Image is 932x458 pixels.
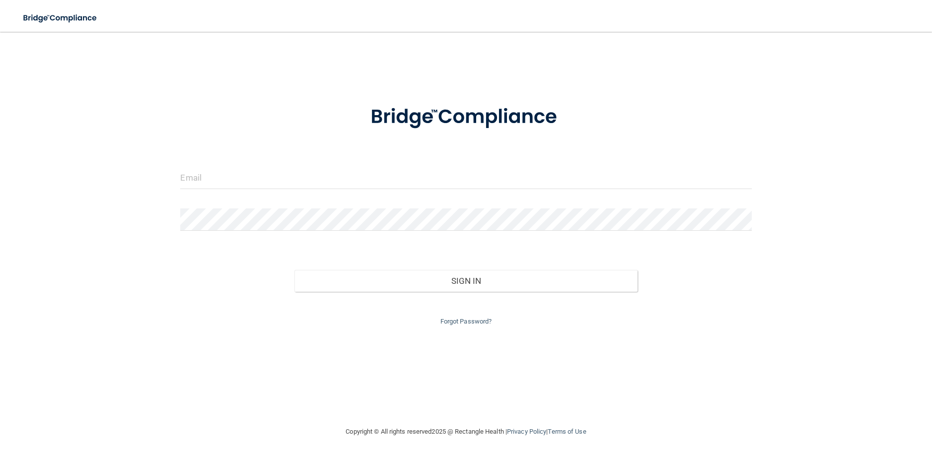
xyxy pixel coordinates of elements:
[507,428,546,435] a: Privacy Policy
[285,416,647,448] div: Copyright © All rights reserved 2025 @ Rectangle Health | |
[294,270,637,292] button: Sign In
[350,91,581,143] img: bridge_compliance_login_screen.278c3ca4.svg
[15,8,106,28] img: bridge_compliance_login_screen.278c3ca4.svg
[440,318,492,325] a: Forgot Password?
[548,428,586,435] a: Terms of Use
[180,167,751,189] input: Email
